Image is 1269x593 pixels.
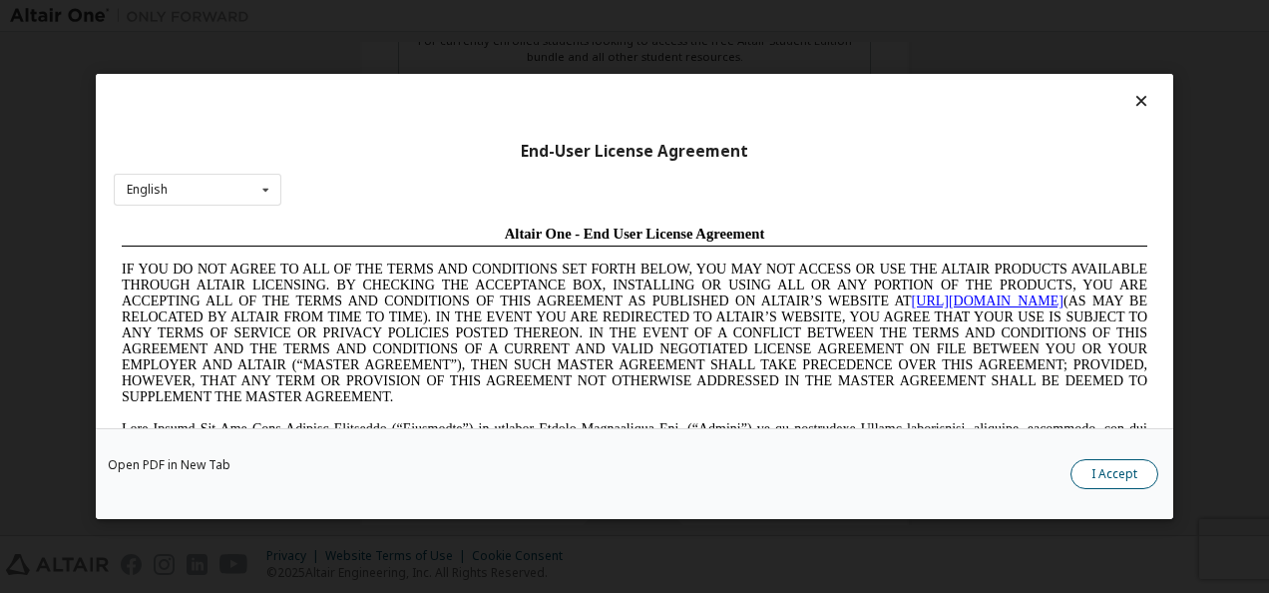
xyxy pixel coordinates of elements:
a: [URL][DOMAIN_NAME] [798,76,950,91]
div: End-User License Agreement [114,142,1155,162]
span: Lore Ipsumd Sit Ame Cons Adipisc Elitseddo (“Eiusmodte”) in utlabor Etdolo Magnaaliqua Eni. (“Adm... [8,204,1034,346]
span: IF YOU DO NOT AGREE TO ALL OF THE TERMS AND CONDITIONS SET FORTH BELOW, YOU MAY NOT ACCESS OR USE... [8,44,1034,187]
button: I Accept [1070,459,1158,489]
a: Open PDF in New Tab [108,459,230,471]
span: Altair One - End User License Agreement [391,8,651,24]
div: English [127,184,168,196]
